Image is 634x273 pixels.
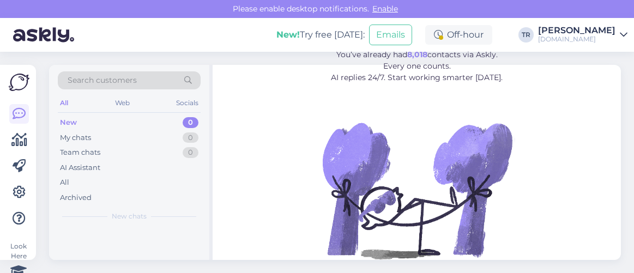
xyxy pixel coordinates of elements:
div: Off-hour [425,25,492,45]
button: Emails [369,25,412,45]
div: Archived [60,192,92,203]
p: You’ve already had contacts via Askly. Every one counts. AI replies 24/7. Start working smarter [... [272,49,561,83]
span: New chats [112,211,147,221]
img: Askly Logo [9,74,29,91]
div: New [60,117,77,128]
span: Enable [369,4,401,14]
div: [PERSON_NAME] [538,26,615,35]
div: 0 [183,117,198,128]
div: AI Assistant [60,162,100,173]
div: Socials [174,96,201,110]
a: [PERSON_NAME][DOMAIN_NAME] [538,26,627,44]
b: New! [276,29,300,40]
span: Search customers [68,75,137,86]
div: 0 [183,147,198,158]
div: TR [518,27,534,43]
b: 8,018 [407,50,427,59]
div: Web [113,96,132,110]
div: All [58,96,70,110]
div: Team chats [60,147,100,158]
div: My chats [60,132,91,143]
div: [DOMAIN_NAME] [538,35,615,44]
div: All [60,177,69,188]
div: 0 [183,132,198,143]
div: Try free [DATE]: [276,28,365,41]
